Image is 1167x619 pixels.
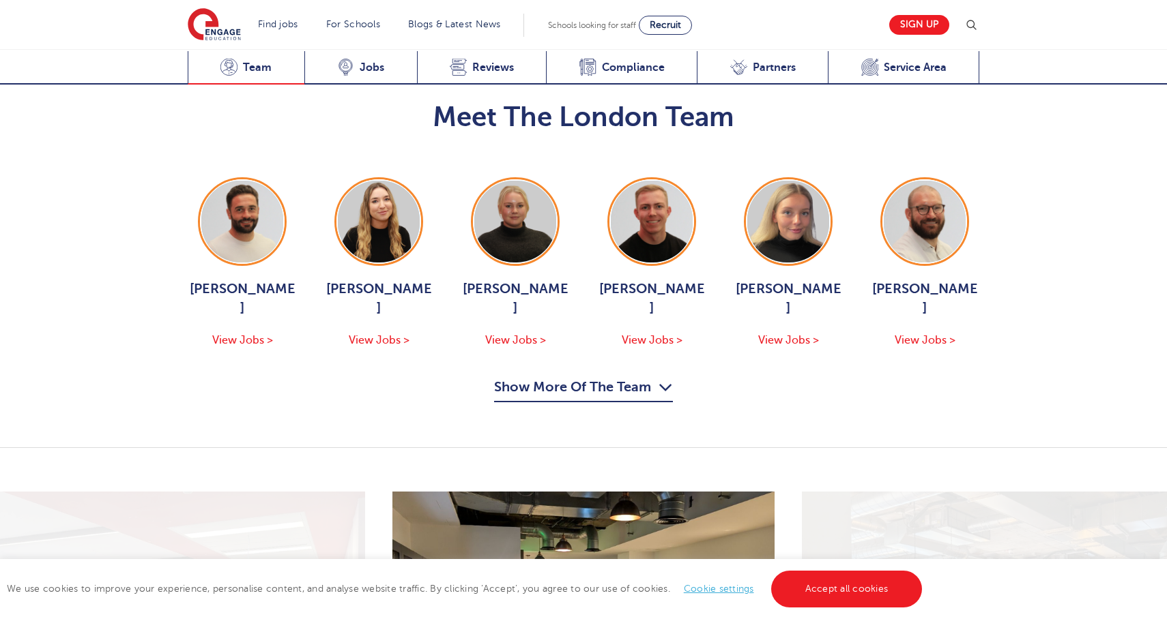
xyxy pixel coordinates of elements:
[602,61,665,74] span: Compliance
[758,334,819,346] span: View Jobs >
[747,181,829,262] img: Isabel Murphy
[895,334,955,346] span: View Jobs >
[188,177,297,349] a: [PERSON_NAME] View Jobs >
[597,280,706,318] span: [PERSON_NAME]
[349,334,409,346] span: View Jobs >
[597,177,706,349] a: [PERSON_NAME] View Jobs >
[771,571,923,607] a: Accept all cookies
[212,334,273,346] span: View Jobs >
[734,177,843,349] a: [PERSON_NAME] View Jobs >
[828,51,979,85] a: Service Area
[622,334,682,346] span: View Jobs >
[461,280,570,318] span: [PERSON_NAME]
[258,19,298,29] a: Find jobs
[639,16,692,35] a: Recruit
[611,181,693,262] img: Zack Neal
[684,584,754,594] a: Cookie settings
[408,19,501,29] a: Blogs & Latest News
[889,15,949,35] a: Sign up
[734,280,843,318] span: [PERSON_NAME]
[304,51,417,85] a: Jobs
[324,177,433,349] a: [PERSON_NAME] View Jobs >
[243,61,272,74] span: Team
[201,181,283,262] img: Jack Hope
[485,334,546,346] span: View Jobs >
[474,181,556,262] img: Bethany Johnson
[338,181,420,262] img: Alice Thwaites
[188,280,297,318] span: [PERSON_NAME]
[461,177,570,349] a: [PERSON_NAME] View Jobs >
[326,19,380,29] a: For Schools
[870,280,979,318] span: [PERSON_NAME]
[472,61,514,74] span: Reviews
[753,61,796,74] span: Partners
[324,280,433,318] span: [PERSON_NAME]
[7,584,925,594] span: We use cookies to improve your experience, personalise content, and analyse website traffic. By c...
[884,181,966,262] img: Simon Whitcombe
[360,61,384,74] span: Jobs
[697,51,828,85] a: Partners
[884,61,947,74] span: Service Area
[188,101,979,134] h2: Meet The London Team
[650,20,681,30] span: Recruit
[188,51,304,85] a: Team
[494,376,673,402] button: Show More Of The Team
[870,177,979,349] a: [PERSON_NAME] View Jobs >
[417,51,547,85] a: Reviews
[188,8,241,42] img: Engage Education
[548,20,636,30] span: Schools looking for staff
[546,51,697,85] a: Compliance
